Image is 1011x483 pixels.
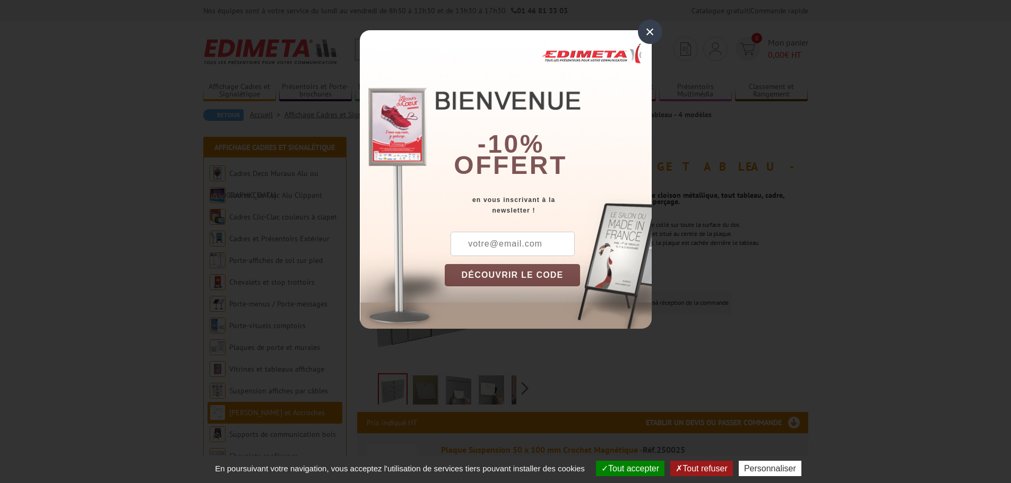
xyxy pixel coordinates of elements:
div: × [638,20,662,44]
button: Personnaliser (fenêtre modale) [739,461,801,476]
div: en vous inscrivant à la newsletter ! [445,195,652,216]
input: votre@email.com [451,232,575,256]
button: Tout refuser [670,461,732,476]
span: En poursuivant votre navigation, vous acceptez l'utilisation de services tiers pouvant installer ... [210,464,590,473]
font: offert [454,151,567,179]
b: -10% [478,130,545,158]
button: DÉCOUVRIR LE CODE [445,264,581,286]
button: Tout accepter [596,461,664,476]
